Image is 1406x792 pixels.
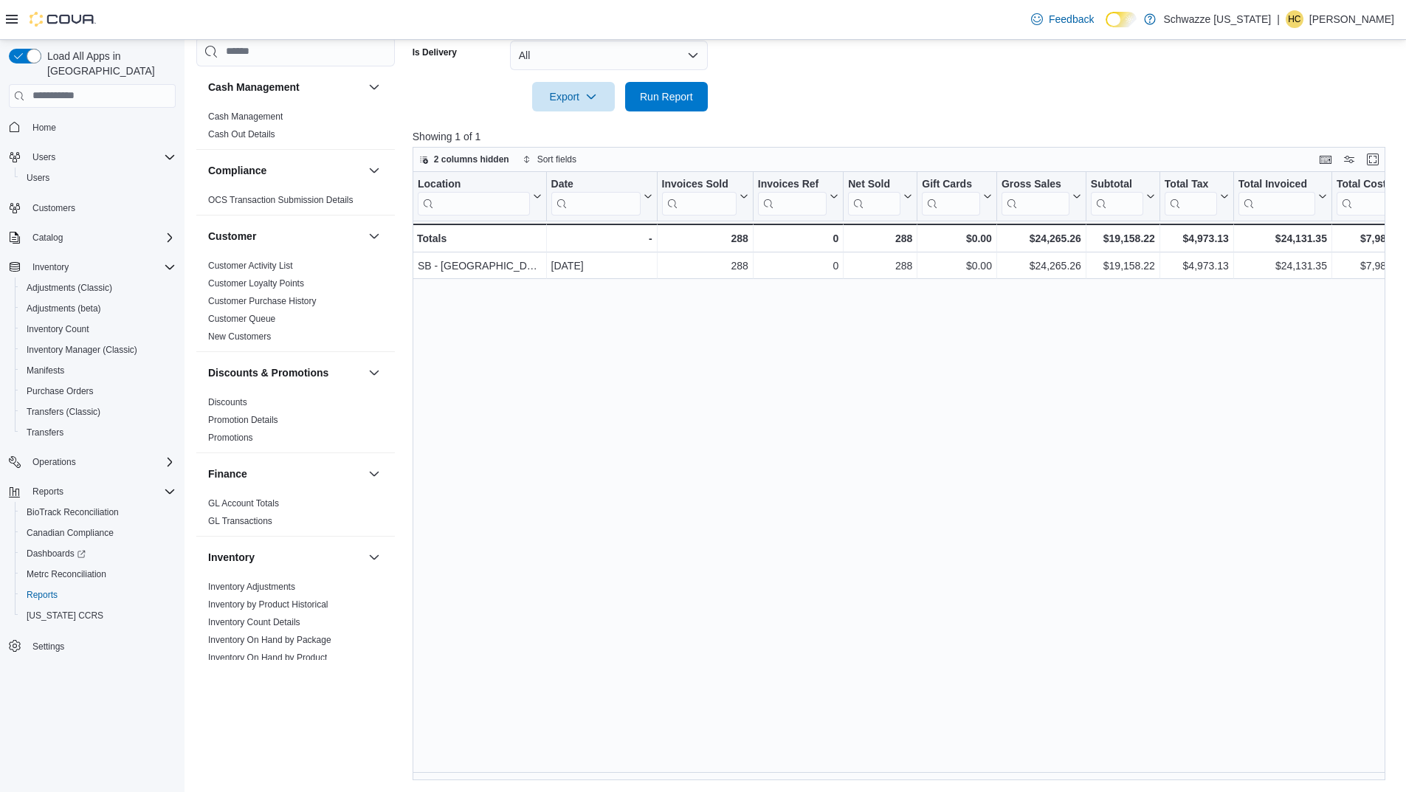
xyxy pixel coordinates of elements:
div: Total Cost [1337,177,1394,191]
span: Settings [32,641,64,652]
a: BioTrack Reconciliation [21,503,125,521]
div: Invoices Sold [661,177,736,215]
span: Operations [27,453,176,471]
button: Inventory [27,258,75,276]
button: Customers [3,197,182,218]
div: Holly Carpenter [1286,10,1303,28]
div: Gross Sales [1002,177,1069,191]
div: $7,984.79 [1337,257,1406,275]
span: GL Transactions [208,515,272,527]
button: Home [3,117,182,138]
span: Manifests [21,362,176,379]
button: Run Report [625,82,708,111]
a: Purchase Orders [21,382,100,400]
a: Cash Management [208,111,283,122]
div: $4,973.13 [1165,230,1229,247]
span: Customer Purchase History [208,295,317,307]
a: Adjustments (Classic) [21,279,118,297]
span: 2 columns hidden [434,154,509,165]
img: Cova [30,12,96,27]
button: Reports [15,585,182,605]
span: Dashboards [21,545,176,562]
div: $24,265.26 [1002,230,1081,247]
div: 0 [758,230,838,247]
a: Home [27,119,62,137]
button: Operations [3,452,182,472]
p: | [1277,10,1280,28]
span: Catalog [32,232,63,244]
span: Adjustments (beta) [27,303,101,314]
button: Cash Management [208,80,362,94]
div: Subtotal [1091,177,1143,215]
button: Purchase Orders [15,381,182,402]
button: Export [532,82,615,111]
div: Invoices Sold [661,177,736,191]
button: Gross Sales [1002,177,1081,215]
a: GL Account Totals [208,498,279,509]
button: Discounts & Promotions [365,364,383,382]
span: Users [27,148,176,166]
div: Gross Sales [1002,177,1069,215]
div: $0.00 [922,230,992,247]
div: Net Sold [848,177,900,215]
nav: Complex example [9,111,176,695]
div: Cash Management [196,108,395,149]
a: New Customers [208,331,271,342]
button: Manifests [15,360,182,381]
span: Transfers (Classic) [27,406,100,418]
button: Inventory [3,257,182,278]
span: Inventory Count [27,323,89,335]
div: Total Cost [1337,177,1394,215]
div: Total Invoiced [1238,177,1315,191]
span: Settings [27,636,176,655]
span: Inventory On Hand by Package [208,634,331,646]
a: Customer Activity List [208,261,293,271]
h3: Finance [208,466,247,481]
button: [US_STATE] CCRS [15,605,182,626]
span: Transfers (Classic) [21,403,176,421]
div: [DATE] [551,257,652,275]
button: Canadian Compliance [15,523,182,543]
span: Metrc Reconciliation [21,565,176,583]
button: Location [418,177,542,215]
span: Canadian Compliance [21,524,176,542]
span: Discounts [208,396,247,408]
span: GL Account Totals [208,497,279,509]
span: Reports [21,586,176,604]
a: Customer Loyalty Points [208,278,304,289]
span: [US_STATE] CCRS [27,610,103,621]
button: Customer [365,227,383,245]
button: Reports [3,481,182,502]
h3: Cash Management [208,80,300,94]
div: Total Tax [1165,177,1217,191]
div: $4,973.13 [1165,257,1229,275]
button: Users [27,148,61,166]
div: 288 [848,257,912,275]
h3: Discounts & Promotions [208,365,328,380]
button: Settings [3,635,182,656]
a: Discounts [208,397,247,407]
div: SB - [GEOGRAPHIC_DATA] [418,257,542,275]
button: Transfers [15,422,182,443]
button: Catalog [3,227,182,248]
a: Customer Purchase History [208,296,317,306]
span: Operations [32,456,76,468]
span: BioTrack Reconciliation [27,506,119,518]
span: Washington CCRS [21,607,176,624]
input: Dark Mode [1106,12,1137,27]
span: Inventory [32,261,69,273]
span: Inventory Manager (Classic) [27,344,137,356]
span: Inventory Count [21,320,176,338]
a: Metrc Reconciliation [21,565,112,583]
button: Inventory Manager (Classic) [15,340,182,360]
a: Manifests [21,362,70,379]
span: Reports [27,483,176,500]
div: Invoices Ref [758,177,827,215]
div: $19,158.22 [1091,230,1155,247]
h3: Customer [208,229,256,244]
a: Inventory On Hand by Product [208,652,327,663]
h3: Inventory [208,550,255,565]
div: Gift Card Sales [922,177,980,215]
